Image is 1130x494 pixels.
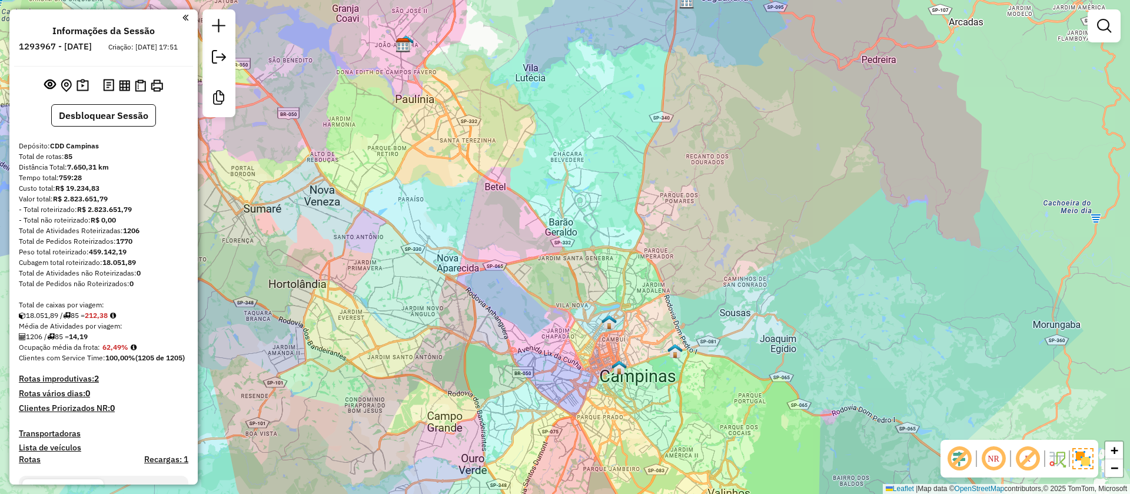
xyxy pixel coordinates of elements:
strong: 2 [94,373,99,384]
strong: 0 [110,403,115,413]
a: Rotas [19,455,41,465]
div: - Total não roteirizado: [19,215,188,226]
img: Exibir/Ocultar setores [1072,448,1094,469]
strong: R$ 2.823.651,79 [77,205,132,214]
strong: R$ 19.234,83 [55,184,99,193]
div: Média de Atividades por viagem: [19,321,188,331]
div: - Total roteirizado: [19,204,188,215]
span: Ocupação média da frota: [19,343,100,352]
i: Total de rotas [47,333,55,340]
a: Leaflet [886,485,914,493]
strong: 7.650,31 km [67,163,109,171]
div: Distância Total: [19,162,188,173]
i: Total de Atividades [19,333,26,340]
h4: Rotas vários dias: [19,389,188,399]
strong: 85 [64,152,72,161]
img: 602 UDC Light Taquaral [601,314,617,330]
div: 18.051,89 / 85 = [19,310,188,321]
h4: Recargas: 1 [144,455,188,465]
a: Clique aqui para minimizar o painel [182,11,188,24]
strong: 212,38 [85,311,108,320]
strong: 1206 [123,226,139,235]
em: Média calculada utilizando a maior ocupação (%Peso ou %Cubagem) de cada rota da sessão. Rotas cro... [131,344,137,351]
div: Total de rotas: [19,151,188,162]
div: Total de Atividades Roteirizadas: [19,226,188,236]
i: Cubagem total roteirizado [19,312,26,319]
a: Exportar sessão [207,45,231,72]
a: OpenStreetMap [955,485,1005,493]
a: Zoom in [1105,442,1123,459]
div: Tempo total: [19,173,188,183]
div: Peso total roteirizado: [19,247,188,257]
span: Clientes com Service Time: [19,353,105,362]
button: Logs desbloquear sessão [101,77,117,95]
div: Criação: [DATE] 17:51 [104,42,182,52]
strong: 18.051,89 [102,258,136,267]
strong: R$ 2.823.651,79 [53,194,108,203]
div: Valor total: [19,194,188,204]
strong: 0 [137,268,141,277]
button: Painel de Sugestão [74,77,91,95]
div: Total de Pedidos não Roteirizados: [19,279,188,289]
strong: 0 [85,388,90,399]
button: Imprimir Rotas [148,77,165,94]
a: Exibir filtros [1092,14,1116,38]
div: Custo total: [19,183,188,194]
strong: 14,19 [69,332,88,341]
strong: CDD Campinas [50,141,99,150]
button: Visualizar relatório de Roteirização [117,77,132,93]
i: Meta Caixas/viagem: 241,60 Diferença: -29,22 [110,312,116,319]
h4: Lista de veículos [19,443,188,453]
strong: 62,49% [102,343,128,352]
button: Desbloquear Sessão [51,104,156,127]
span: Exibir deslocamento [945,445,973,473]
button: Exibir sessão original [42,76,58,95]
img: CDD Campinas [395,38,411,53]
div: Total de caixas por viagem: [19,300,188,310]
i: Total de rotas [63,312,71,319]
div: 1206 / 85 = [19,331,188,342]
h4: Informações da Sessão [52,25,155,37]
strong: 100,00% [105,353,135,362]
span: Exibir rótulo [1013,445,1042,473]
strong: R$ 0,00 [91,215,116,224]
div: Map data © contributors,© 2025 TomTom, Microsoft [883,484,1130,494]
span: − [1111,460,1118,475]
img: Fluxo de ruas [1048,449,1066,468]
img: Campinas [611,360,627,375]
a: Nova sessão e pesquisa [207,14,231,41]
h6: 1293967 - [DATE] [19,41,92,52]
strong: 759:28 [59,173,82,182]
div: Total de Atividades não Roteirizadas: [19,268,188,279]
strong: 0 [129,279,134,288]
strong: 1770 [116,237,132,246]
strong: 459.142,19 [89,247,127,256]
button: Visualizar Romaneio [132,77,148,94]
div: Cubagem total roteirizado: [19,257,188,268]
strong: (1205 de 1205) [135,353,185,362]
img: Bees [667,343,683,359]
span: | [916,485,918,493]
img: FAD CDD Campinas [398,35,414,50]
span: + [1111,443,1118,457]
h4: Rotas improdutivas: [19,374,188,384]
a: Criar modelo [207,86,231,112]
div: Total de Pedidos Roteirizados: [19,236,188,247]
span: Ocultar NR [979,445,1008,473]
div: Depósito: [19,141,188,151]
button: Centralizar mapa no depósito ou ponto de apoio [58,77,74,95]
h4: Clientes Priorizados NR: [19,403,188,413]
a: Zoom out [1105,459,1123,477]
h4: Transportadoras [19,429,188,439]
